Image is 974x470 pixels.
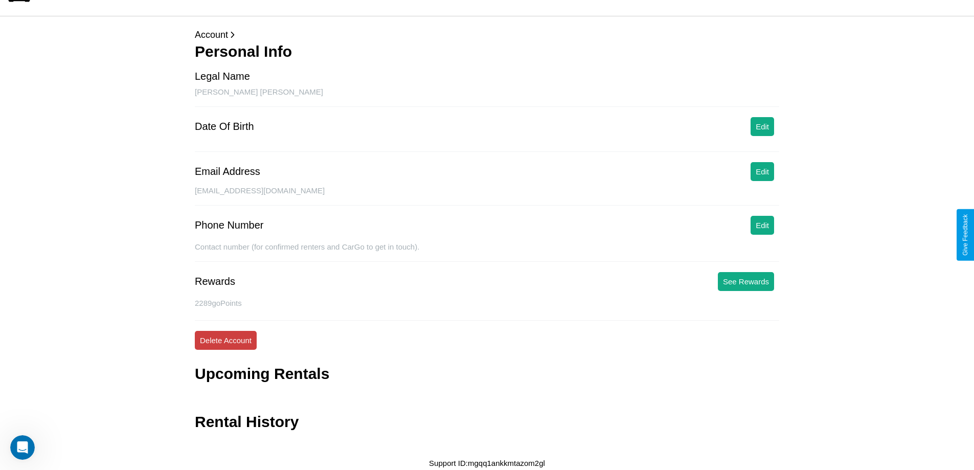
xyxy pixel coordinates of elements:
[751,117,774,136] button: Edit
[195,27,779,43] p: Account
[195,87,779,107] div: [PERSON_NAME] [PERSON_NAME]
[195,331,257,350] button: Delete Account
[718,272,774,291] button: See Rewards
[751,162,774,181] button: Edit
[751,216,774,235] button: Edit
[195,121,254,132] div: Date Of Birth
[195,166,260,177] div: Email Address
[195,43,779,60] h3: Personal Info
[195,242,779,262] div: Contact number (for confirmed renters and CarGo to get in touch).
[195,71,250,82] div: Legal Name
[429,456,545,470] p: Support ID: mgqq1ankkmtazom2gl
[962,214,969,256] div: Give Feedback
[195,219,264,231] div: Phone Number
[195,365,329,383] h3: Upcoming Rentals
[10,435,35,460] iframe: Intercom live chat
[195,276,235,287] div: Rewards
[195,413,299,431] h3: Rental History
[195,186,779,206] div: [EMAIL_ADDRESS][DOMAIN_NAME]
[195,296,779,310] p: 2289 goPoints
